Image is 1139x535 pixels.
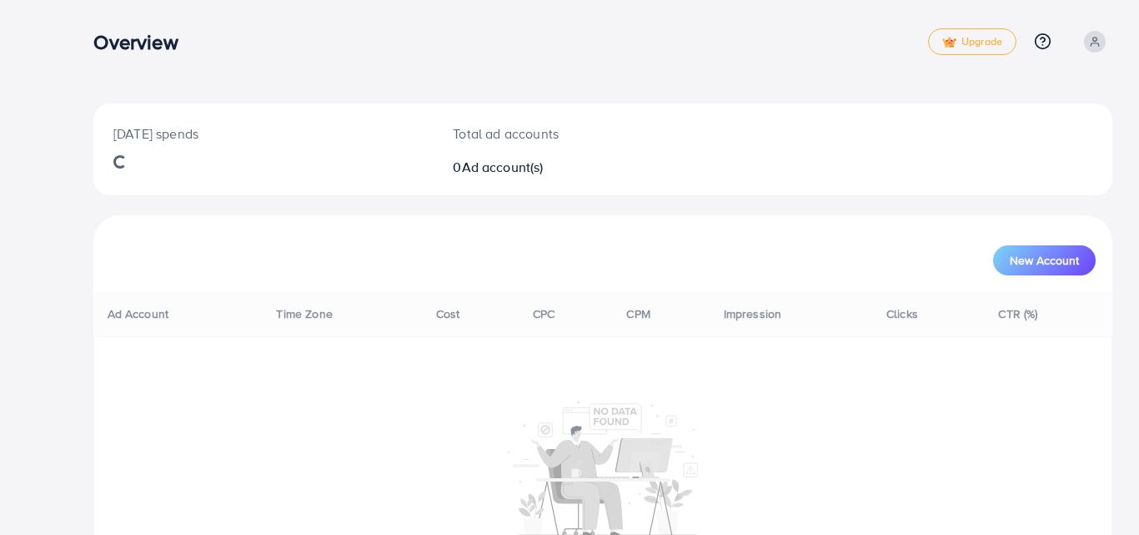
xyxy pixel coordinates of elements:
button: New Account [993,245,1096,275]
p: Total ad accounts [453,124,668,144]
a: tickUpgrade [928,28,1016,55]
h2: 0 [453,159,668,175]
h3: Overview [93,30,191,54]
span: New Account [1010,255,1079,266]
span: Upgrade [942,36,1002,48]
span: Ad account(s) [462,158,544,176]
img: tick [942,37,956,48]
p: [DATE] spends [113,124,413,144]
